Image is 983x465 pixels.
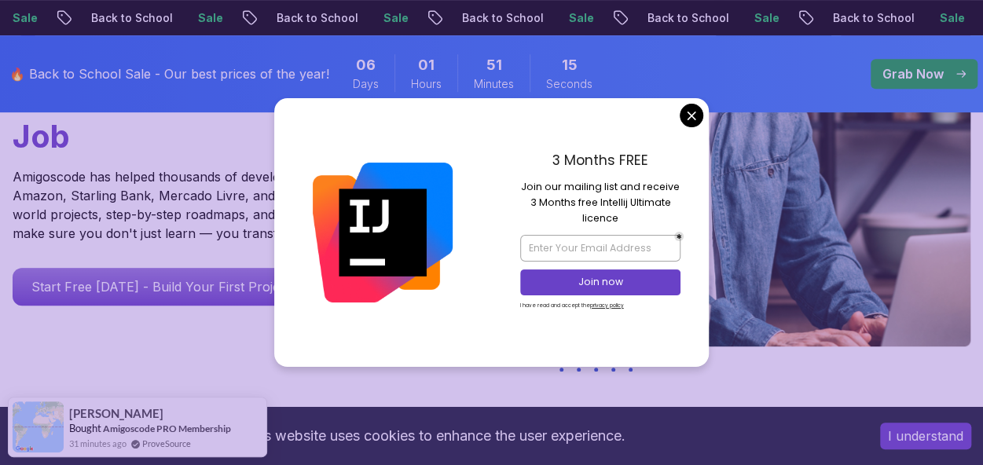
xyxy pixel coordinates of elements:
p: Grab Now [882,64,944,83]
p: Sale [369,10,419,26]
p: Back to School [262,10,369,26]
span: Bought [69,422,101,434]
span: 15 Seconds [562,54,578,76]
span: Seconds [546,76,592,92]
p: Sale [925,10,975,26]
p: Back to School [818,10,925,26]
p: Amigoscode has helped thousands of developers land roles at Amazon, Starling Bank, Mercado Livre,... [13,167,390,243]
p: Back to School [76,10,183,26]
a: Start Free [DATE] - Build Your First Project This Week [13,268,376,306]
span: 51 Minutes [486,54,502,76]
span: Minutes [474,76,514,92]
p: Sale [554,10,604,26]
img: provesource social proof notification image [13,401,64,452]
p: Sale [183,10,233,26]
a: ProveSource [142,437,191,450]
span: [PERSON_NAME] [69,407,163,420]
p: Back to School [633,10,739,26]
span: Days [353,76,379,92]
span: 31 minutes ago [69,437,127,450]
p: Back to School [447,10,554,26]
span: 6 Days [356,54,376,76]
div: This website uses cookies to enhance the user experience. [12,419,856,453]
span: Hours [411,76,442,92]
a: Amigoscode PRO Membership [103,423,231,434]
button: Accept cookies [880,423,971,449]
p: Sale [739,10,790,26]
span: Job [13,117,70,156]
span: 1 Hours [418,54,435,76]
p: 🔥 Back to School Sale - Our best prices of the year! [9,64,329,83]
